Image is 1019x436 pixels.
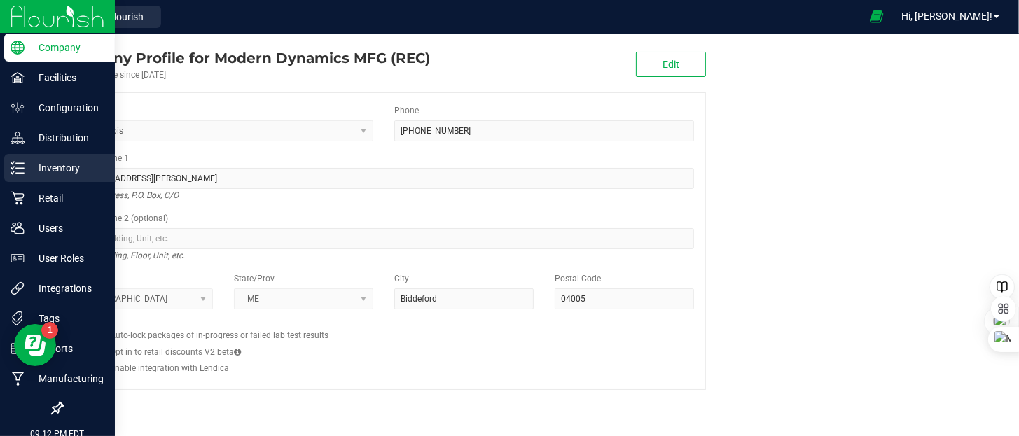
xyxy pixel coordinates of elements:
[25,280,109,297] p: Integrations
[41,322,58,339] iframe: Resource center unread badge
[14,324,56,366] iframe: Resource center
[11,342,25,356] inline-svg: Reports
[110,329,328,342] label: Auto-lock packages of in-progress or failed lab test results
[74,187,179,204] i: Street address, P.O. Box, C/O
[11,101,25,115] inline-svg: Configuration
[901,10,992,22] span: Hi, [PERSON_NAME]!
[394,288,534,309] input: City
[25,220,109,237] p: Users
[25,370,109,387] p: Manufacturing
[636,52,706,77] button: Edit
[555,288,694,309] input: Postal Code
[74,228,694,249] input: Suite, Building, Unit, etc.
[394,104,419,117] label: Phone
[62,69,430,81] div: Account active since [DATE]
[11,251,25,265] inline-svg: User Roles
[11,71,25,85] inline-svg: Facilities
[25,190,109,206] p: Retail
[74,212,168,225] label: Address Line 2 (optional)
[11,372,25,386] inline-svg: Manufacturing
[11,41,25,55] inline-svg: Company
[74,320,694,329] h2: Configs
[25,99,109,116] p: Configuration
[110,346,241,358] label: Opt in to retail discounts V2 beta
[11,131,25,145] inline-svg: Distribution
[25,69,109,86] p: Facilities
[25,160,109,176] p: Inventory
[25,129,109,146] p: Distribution
[11,161,25,175] inline-svg: Inventory
[11,281,25,295] inline-svg: Integrations
[62,48,430,69] div: Modern Dynamics MFG (REC)
[394,120,694,141] input: (123) 456-7890
[110,362,229,374] label: Enable integration with Lendica
[861,3,892,30] span: Open Ecommerce Menu
[25,310,109,327] p: Tags
[394,272,409,285] label: City
[25,39,109,56] p: Company
[555,272,601,285] label: Postal Code
[74,247,185,264] i: Suite, Building, Floor, Unit, etc.
[663,59,679,70] span: Edit
[25,250,109,267] p: User Roles
[11,191,25,205] inline-svg: Retail
[234,272,275,285] label: State/Prov
[11,311,25,325] inline-svg: Tags
[11,221,25,235] inline-svg: Users
[74,168,694,189] input: Address
[25,340,109,357] p: Reports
